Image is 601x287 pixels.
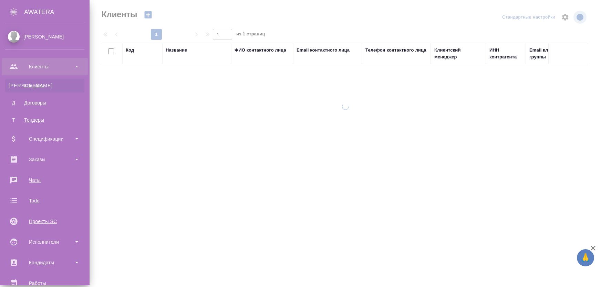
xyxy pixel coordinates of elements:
div: AWATERA [24,5,90,19]
div: [PERSON_NAME] [5,33,84,41]
a: Todo [2,192,88,209]
div: Тендеры [9,117,81,123]
div: Заказы [5,154,84,165]
button: 🙏 [577,249,594,266]
div: Спецификации [5,134,84,144]
div: Договоры [9,99,81,106]
div: Телефон контактного лица [365,47,426,54]
div: Email контактного лица [297,47,350,54]
div: Кандидаты [5,257,84,268]
div: Todo [5,196,84,206]
a: Чаты [2,172,88,189]
div: Проекты SC [5,216,84,227]
a: [PERSON_NAME]Клиенты [5,79,84,92]
div: Клиентский менеджер [434,47,483,60]
div: Название [166,47,187,54]
a: ТТендеры [5,113,84,127]
div: Код [126,47,134,54]
div: Исполнители [5,237,84,247]
a: ДДоговоры [5,96,84,110]
div: ИНН контрагента [489,47,522,60]
div: Чаты [5,175,84,185]
span: 🙏 [580,251,591,265]
div: Клиенты [5,62,84,72]
a: Проекты SC [2,213,88,230]
div: ФИО контактного лица [235,47,286,54]
div: Клиенты [9,82,81,89]
div: Email клиентской группы [529,47,584,60]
